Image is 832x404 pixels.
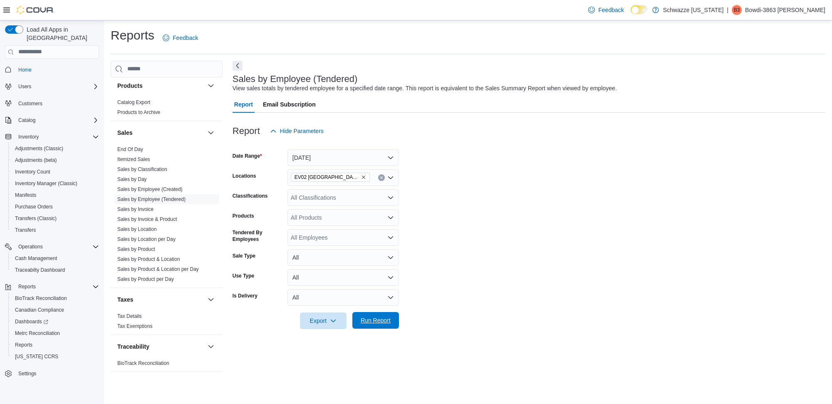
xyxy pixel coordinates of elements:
p: Bowdi-3863 [PERSON_NAME] [745,5,825,15]
button: Next [233,61,243,71]
a: Cash Management [12,253,60,263]
h3: Sales by Employee (Tendered) [233,74,358,84]
span: EV02 [GEOGRAPHIC_DATA] [295,173,359,181]
button: [US_STATE] CCRS [8,351,102,362]
span: Sales by Product [117,246,155,253]
span: Traceabilty Dashboard [12,265,99,275]
span: Adjustments (beta) [12,155,99,165]
button: Reports [8,339,102,351]
button: Open list of options [387,214,394,221]
button: Export [300,312,347,329]
span: Inventory Count [12,167,99,177]
button: All [287,289,399,306]
span: Settings [15,368,99,379]
a: Sales by Location per Day [117,236,176,242]
button: Reports [2,281,102,292]
span: Feedback [598,6,624,14]
span: Email Subscription [263,96,316,113]
span: Canadian Compliance [15,307,64,313]
h3: Products [117,82,143,90]
span: Metrc Reconciliation [15,330,60,337]
span: Inventory Manager (Classic) [12,178,99,188]
a: Canadian Compliance [12,305,67,315]
a: Reports [12,340,36,350]
span: Adjustments (Classic) [15,145,63,152]
a: BioTrack Reconciliation [12,293,70,303]
span: Users [18,83,31,90]
span: Transfers [12,225,99,235]
div: Bowdi-3863 Thompson [732,5,742,15]
span: Manifests [12,190,99,200]
span: Cash Management [12,253,99,263]
span: Transfers [15,227,36,233]
button: Purchase Orders [8,201,102,213]
a: Adjustments (beta) [12,155,60,165]
span: Customers [15,98,99,109]
span: Catalog [18,117,35,124]
span: Users [15,82,99,92]
a: Sales by Employee (Tendered) [117,196,186,202]
span: Reports [12,340,99,350]
span: Inventory [18,134,39,140]
a: Customers [15,99,46,109]
span: Dashboards [12,317,99,327]
button: Sales [206,128,216,138]
button: Adjustments (Classic) [8,143,102,154]
span: Feedback [173,34,198,42]
a: Sales by Location [117,226,157,232]
span: Washington CCRS [12,352,99,362]
button: Inventory [15,132,42,142]
a: Tax Exemptions [117,323,153,329]
span: Purchase Orders [15,203,53,210]
span: Reports [15,342,32,348]
a: Itemized Sales [117,156,150,162]
span: Sales by Day [117,176,147,183]
span: Sales by Invoice [117,206,154,213]
a: Sales by Product per Day [117,276,174,282]
a: Home [15,65,35,75]
span: Traceabilty Dashboard [15,267,65,273]
span: Catalog Export [117,99,150,106]
button: Remove EV02 Far NE Heights from selection in this group [361,175,366,180]
span: Load All Apps in [GEOGRAPHIC_DATA] [23,25,99,42]
label: Products [233,213,254,219]
button: Cash Management [8,253,102,264]
button: Run Report [352,312,399,329]
span: BioTrack Reconciliation [117,360,169,367]
span: EV02 Far NE Heights [291,173,370,182]
button: Products [117,82,204,90]
label: Use Type [233,273,254,279]
a: Catalog Export [117,99,150,105]
button: Home [2,64,102,76]
a: Sales by Product & Location [117,256,180,262]
span: Sales by Location [117,226,157,233]
span: Catalog [15,115,99,125]
span: Transfers (Classic) [15,215,57,222]
div: Sales [111,144,223,288]
span: Home [15,64,99,75]
div: Taxes [111,311,223,335]
a: Adjustments (Classic) [12,144,67,154]
button: Taxes [206,295,216,305]
a: Manifests [12,190,40,200]
img: Cova [17,6,54,14]
span: BioTrack Reconciliation [12,293,99,303]
button: Open list of options [387,234,394,241]
button: BioTrack Reconciliation [8,292,102,304]
span: Sales by Employee (Created) [117,186,183,193]
span: Sales by Classification [117,166,167,173]
span: Export [305,312,342,329]
button: Manifests [8,189,102,201]
span: Run Report [361,316,391,325]
span: Purchase Orders [12,202,99,212]
span: Reports [15,282,99,292]
div: View sales totals by tendered employee for a specified date range. This report is equivalent to t... [233,84,617,93]
button: Products [206,81,216,91]
span: Dashboards [15,318,48,325]
a: Feedback [159,30,201,46]
button: Inventory Manager (Classic) [8,178,102,189]
a: Sales by Employee (Created) [117,186,183,192]
a: Tax Details [117,313,142,319]
a: Metrc Reconciliation [12,328,63,338]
